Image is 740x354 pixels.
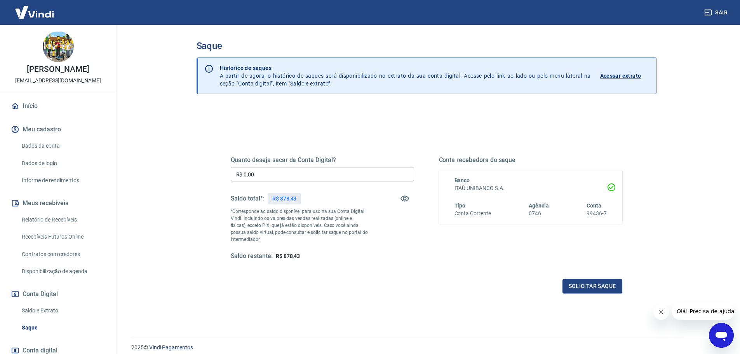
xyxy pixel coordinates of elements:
[709,323,734,348] iframe: Botão para abrir a janela de mensagens
[672,303,734,320] iframe: Mensagem da empresa
[231,252,273,260] h5: Saldo restante:
[9,0,60,24] img: Vindi
[15,77,101,85] p: [EMAIL_ADDRESS][DOMAIN_NAME]
[600,72,641,80] p: Acessar extrato
[703,5,731,20] button: Sair
[131,344,721,352] p: 2025 ©
[27,65,89,73] p: [PERSON_NAME]
[197,40,656,51] h3: Saque
[231,208,368,243] p: *Corresponde ao saldo disponível para uso na sua Conta Digital Vindi. Incluindo os valores das ve...
[19,155,107,171] a: Dados de login
[220,64,591,72] p: Histórico de saques
[19,263,107,279] a: Disponibilização de agenda
[231,156,414,164] h5: Quanto deseja sacar da Conta Digital?
[19,303,107,319] a: Saldo e Extrato
[529,209,549,218] h6: 0746
[653,304,669,320] iframe: Fechar mensagem
[19,212,107,228] a: Relatório de Recebíveis
[9,286,107,303] button: Conta Digital
[43,31,74,62] img: cb0d3cc9-c447-4fd8-a47a-f2331d31d1d7.jpeg
[600,64,650,87] a: Acessar extrato
[276,253,300,259] span: R$ 878,43
[220,64,591,87] p: A partir de agora, o histórico de saques será disponibilizado no extrato da sua conta digital. Ac...
[5,5,65,12] span: Olá! Precisa de ajuda?
[562,279,622,293] button: Solicitar saque
[587,209,607,218] h6: 99436-7
[454,177,470,183] span: Banco
[454,184,607,192] h6: ITAÚ UNIBANCO S.A.
[19,229,107,245] a: Recebíveis Futuros Online
[9,98,107,115] a: Início
[587,202,601,209] span: Conta
[454,202,466,209] span: Tipo
[9,195,107,212] button: Meus recebíveis
[149,344,193,351] a: Vindi Pagamentos
[19,173,107,188] a: Informe de rendimentos
[231,195,265,202] h5: Saldo total*:
[19,320,107,336] a: Saque
[19,246,107,262] a: Contratos com credores
[529,202,549,209] span: Agência
[272,195,297,203] p: R$ 878,43
[454,209,491,218] h6: Conta Corrente
[19,138,107,154] a: Dados da conta
[439,156,622,164] h5: Conta recebedora do saque
[9,121,107,138] button: Meu cadastro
